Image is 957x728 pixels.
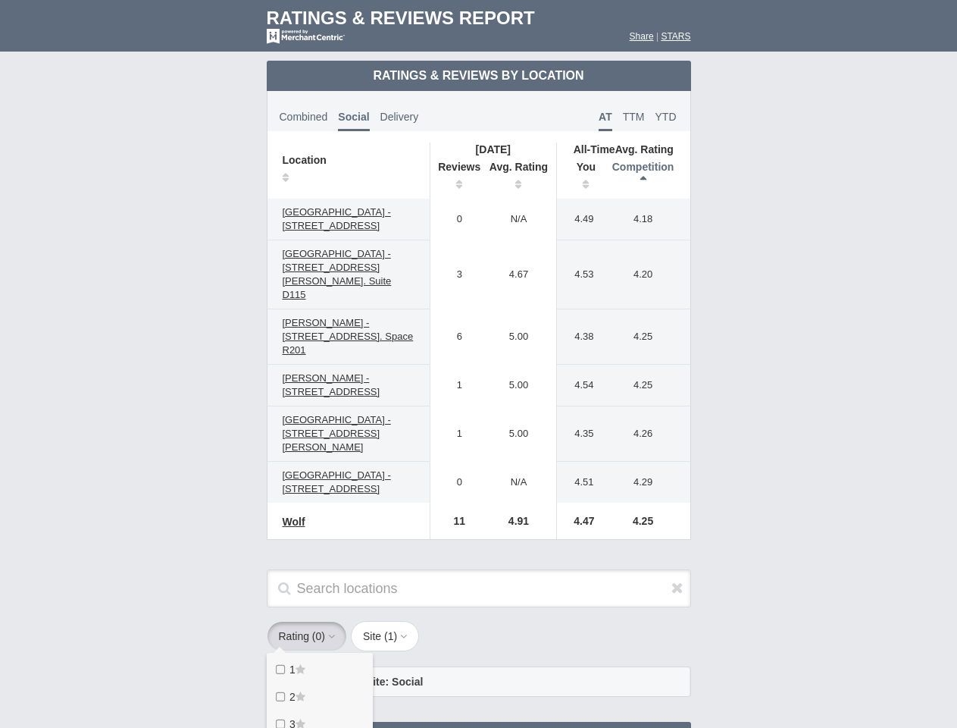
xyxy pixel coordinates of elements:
[275,466,422,498] a: [GEOGRAPHIC_DATA] - [STREET_ADDRESS]
[481,199,557,240] td: N/A
[623,111,645,123] span: TTM
[283,414,391,453] span: [GEOGRAPHIC_DATA] - [STREET_ADDRESS][PERSON_NAME]
[267,143,430,199] th: Location: activate to sort column ascending
[283,317,414,356] span: [PERSON_NAME] - [STREET_ADDRESS]. Space R201
[283,248,392,300] span: [GEOGRAPHIC_DATA] - [STREET_ADDRESS][PERSON_NAME]. Suite D115
[267,29,345,44] img: mc-powered-by-logo-white-103.png
[388,630,394,642] span: 1
[349,667,690,696] div: Site: Social
[289,664,296,676] span: 1
[481,240,557,309] td: 4.67
[481,365,557,406] td: 5.00
[481,406,557,462] td: 5.00
[557,309,604,365] td: 4.38
[380,111,419,123] span: Delivery
[338,111,369,131] span: Social
[430,406,481,462] td: 1
[481,503,557,539] td: 4.91
[430,365,481,406] td: 1
[557,462,604,504] td: 4.51
[655,111,677,123] span: YTD
[430,462,481,504] td: 0
[656,31,658,42] span: |
[430,240,481,309] td: 3
[283,469,391,494] span: [GEOGRAPHIC_DATA] - [STREET_ADDRESS]
[351,621,419,651] button: Site (1)
[267,621,348,651] button: Rating (0)
[316,630,322,642] span: 0
[275,314,422,359] a: [PERSON_NAME] - [STREET_ADDRESS]. Space R201
[275,411,422,457] a: [GEOGRAPHIC_DATA] - [STREET_ADDRESS][PERSON_NAME]
[481,462,557,504] td: N/A
[430,156,481,199] th: Reviews: activate to sort column ascending
[557,406,604,462] td: 4.35
[604,406,690,462] td: 4.26
[289,691,296,703] span: 2
[604,240,690,309] td: 4.20
[604,462,690,504] td: 4.29
[275,245,422,304] a: [GEOGRAPHIC_DATA] - [STREET_ADDRESS][PERSON_NAME]. Suite D115
[557,156,604,199] th: You: activate to sort column ascending
[275,513,313,531] a: Wolf
[267,61,691,91] td: Ratings & Reviews by Location
[557,199,604,240] td: 4.49
[275,203,422,235] a: [GEOGRAPHIC_DATA] - [STREET_ADDRESS]
[661,31,690,42] a: STARS
[280,111,328,123] span: Combined
[604,309,690,365] td: 4.25
[599,111,612,131] span: AT
[275,369,422,401] a: [PERSON_NAME] - [STREET_ADDRESS]
[283,372,380,397] span: [PERSON_NAME] - [STREET_ADDRESS]
[283,206,391,231] span: [GEOGRAPHIC_DATA] - [STREET_ADDRESS]
[630,31,654,42] a: Share
[574,143,615,155] span: All-Time
[430,143,556,156] th: [DATE]
[481,309,557,365] td: 5.00
[557,503,604,539] td: 4.47
[557,240,604,309] td: 4.53
[604,156,690,199] th: Competition: activate to sort column descending
[604,199,690,240] td: 4.18
[557,143,690,156] th: Avg. Rating
[283,516,305,528] span: Wolf
[604,503,690,539] td: 4.25
[557,365,604,406] td: 4.54
[430,309,481,365] td: 6
[604,365,690,406] td: 4.25
[430,503,481,539] td: 11
[481,156,557,199] th: Avg. Rating: activate to sort column ascending
[430,199,481,240] td: 0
